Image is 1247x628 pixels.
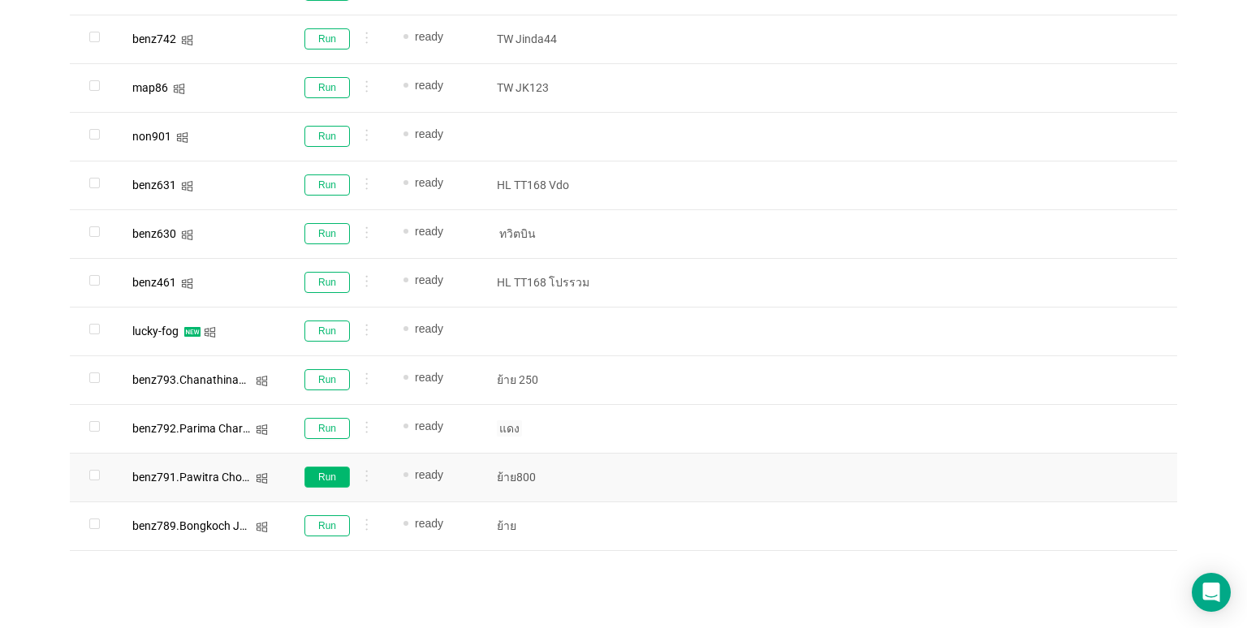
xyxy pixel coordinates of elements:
span: benz789.Bongkoch Jantarasab [132,519,292,532]
i: icon: windows [256,375,268,387]
button: Run [304,467,350,488]
div: map86 [132,82,168,93]
span: ready [415,419,443,432]
div: Open Intercom Messenger [1192,573,1231,612]
span: ready [415,176,443,189]
i: icon: windows [173,83,185,95]
button: Run [304,515,350,536]
div: benz631 [132,179,176,191]
p: TW JK123 [497,80,615,96]
div: benz630 [132,228,176,239]
p: ย้าย800 [497,469,615,485]
i: icon: windows [181,229,193,241]
span: แดง [497,420,522,437]
i: icon: windows [256,472,268,484]
p: TW Jinda44 [497,31,615,47]
span: ready [415,322,443,335]
button: Run [304,320,350,342]
div: lucky-fog [132,325,179,337]
span: ready [415,225,443,238]
p: ย้าย [497,518,615,534]
span: benz793.Chanathinad Natapiwat [132,373,301,386]
span: benz791.Pawitra Chotawanich [132,471,289,484]
span: ready [415,468,443,481]
p: ย้าย 250 [497,372,615,388]
i: icon: windows [256,424,268,436]
span: ทวิตบิน [497,226,538,242]
span: ready [415,517,443,530]
i: icon: windows [181,34,193,46]
i: icon: windows [204,326,216,338]
p: HL TT168 โปรรวม [497,274,615,290]
button: Run [304,174,350,196]
div: benz742 [132,33,176,45]
button: Run [304,369,350,390]
span: ready [415,79,443,92]
i: icon: windows [181,277,193,290]
span: ready [415,371,443,384]
button: Run [304,77,350,98]
button: Run [304,418,350,439]
button: Run [304,272,350,293]
i: icon: windows [181,180,193,192]
div: non901 [132,131,171,142]
span: ready [415,127,443,140]
button: Run [304,28,350,49]
span: ready [415,30,443,43]
button: Run [304,126,350,147]
span: benz792.Parima Chartpipak [132,422,274,435]
p: HL TT168 Vdo [497,177,615,193]
div: benz461 [132,277,176,288]
i: icon: windows [256,521,268,533]
button: Run [304,223,350,244]
span: ready [415,273,443,286]
i: icon: windows [176,131,188,144]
